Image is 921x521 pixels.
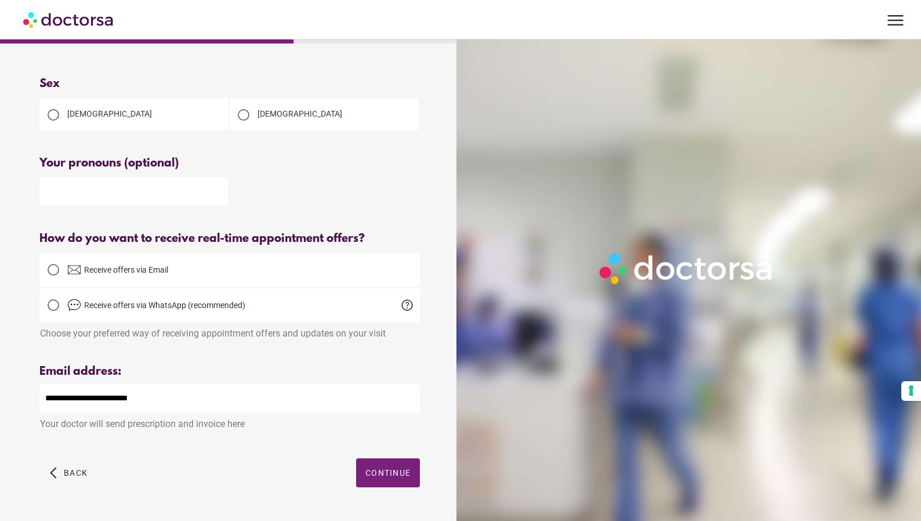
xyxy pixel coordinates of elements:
[67,263,81,277] img: email
[39,232,420,245] div: How do you want to receive real-time appointment offers?
[39,77,420,91] div: Sex
[39,365,420,378] div: Email address:
[400,298,414,312] span: help
[258,109,342,118] span: [DEMOGRAPHIC_DATA]
[23,6,115,32] img: Doctorsa.com
[84,301,245,310] span: Receive offers via WhatsApp (recommended)
[356,458,420,487] button: Continue
[39,157,420,170] div: Your pronouns (optional)
[67,298,81,312] img: chat
[365,468,411,477] span: Continue
[67,109,152,118] span: [DEMOGRAPHIC_DATA]
[884,9,907,31] span: menu
[594,248,779,289] img: Logo-Doctorsa-trans-White-partial-flat.png
[45,458,92,487] button: arrow_back_ios Back
[901,381,921,401] button: Your consent preferences for tracking technologies
[39,322,420,339] div: Choose your preferred way of receiving appointment offers and updates on your visit
[39,413,420,429] div: Your doctor will send prescription and invoice here
[84,265,168,274] span: Receive offers via Email
[64,468,88,477] span: Back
